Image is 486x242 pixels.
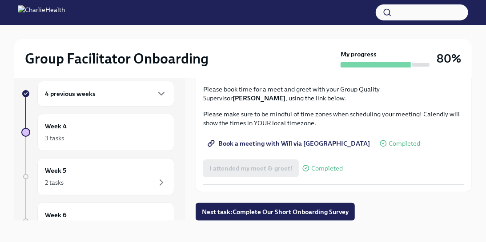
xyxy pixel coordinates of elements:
h6: Week 5 [45,166,66,175]
span: Next task : Complete Our Short Onboarding Survey [202,207,349,216]
a: Week 43 tasks [21,114,174,151]
a: Week 6 [21,202,174,240]
strong: [PERSON_NAME] [233,94,285,102]
button: Next task:Complete Our Short Onboarding Survey [196,203,355,221]
span: Completed [311,165,343,172]
a: Week 52 tasks [21,158,174,195]
div: 2 tasks [45,178,64,187]
h2: Group Facilitator Onboarding [25,50,209,67]
img: CharlieHealth [18,5,65,20]
a: Book a meeting with Will via [GEOGRAPHIC_DATA] [203,135,376,152]
h3: 80% [437,51,461,67]
span: Book a meeting with Will via [GEOGRAPHIC_DATA] [209,139,370,148]
h6: 4 previous weeks [45,89,96,99]
p: Please book time for a meet and greet with your Group Quality Supervisor , using the link below. [203,85,464,103]
h6: Week 4 [45,121,67,131]
p: Please make sure to be mindful of time zones when scheduling your meeting! Calendly will show the... [203,110,464,127]
div: 4 previous weeks [37,81,174,107]
div: 3 tasks [45,134,64,143]
strong: My progress [341,50,377,59]
h6: Week 6 [45,210,67,220]
span: Completed [389,140,420,147]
